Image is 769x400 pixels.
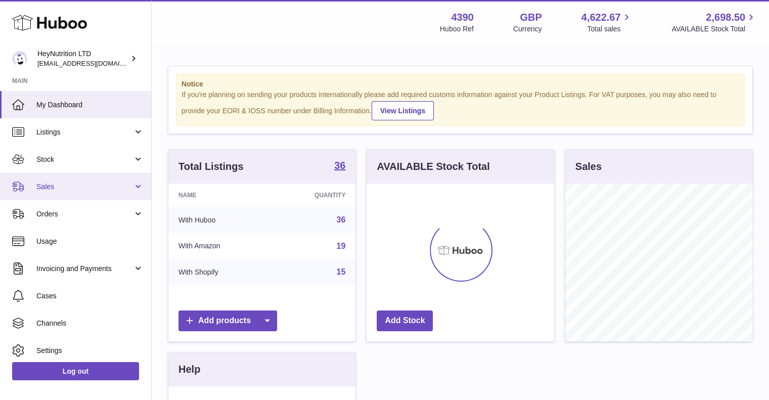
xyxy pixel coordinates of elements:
[36,100,144,110] span: My Dashboard
[575,160,602,173] h3: Sales
[581,11,632,34] a: 4,622.67 Total sales
[513,24,542,34] div: Currency
[182,90,739,120] div: If you're planning on sending your products internationally please add required customs informati...
[36,319,144,328] span: Channels
[671,24,757,34] span: AVAILABLE Stock Total
[706,11,745,24] span: 2,698.50
[372,101,434,120] a: View Listings
[520,11,541,24] strong: GBP
[182,79,739,89] strong: Notice
[36,264,133,274] span: Invoicing and Payments
[178,160,244,173] h3: Total Listings
[37,59,149,67] span: [EMAIL_ADDRESS][DOMAIN_NAME]
[587,24,632,34] span: Total sales
[337,268,346,276] a: 15
[36,182,133,192] span: Sales
[377,310,433,331] a: Add Stock
[178,310,277,331] a: Add products
[671,11,757,34] a: 2,698.50 AVAILABLE Stock Total
[168,259,271,285] td: With Shopify
[168,184,271,207] th: Name
[271,184,356,207] th: Quantity
[168,207,271,233] td: With Huboo
[12,51,27,66] img: info@heynutrition.com
[12,362,139,380] a: Log out
[581,11,621,24] span: 4,622.67
[36,127,133,137] span: Listings
[337,242,346,250] a: 19
[36,209,133,219] span: Orders
[37,49,128,68] div: HeyNutrition LTD
[440,24,474,34] div: Huboo Ref
[451,11,474,24] strong: 4390
[178,363,200,376] h3: Help
[36,291,144,301] span: Cases
[377,160,489,173] h3: AVAILABLE Stock Total
[36,346,144,355] span: Settings
[334,160,345,172] a: 36
[337,215,346,224] a: 36
[36,237,144,246] span: Usage
[334,160,345,170] strong: 36
[36,155,133,164] span: Stock
[168,233,271,259] td: With Amazon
